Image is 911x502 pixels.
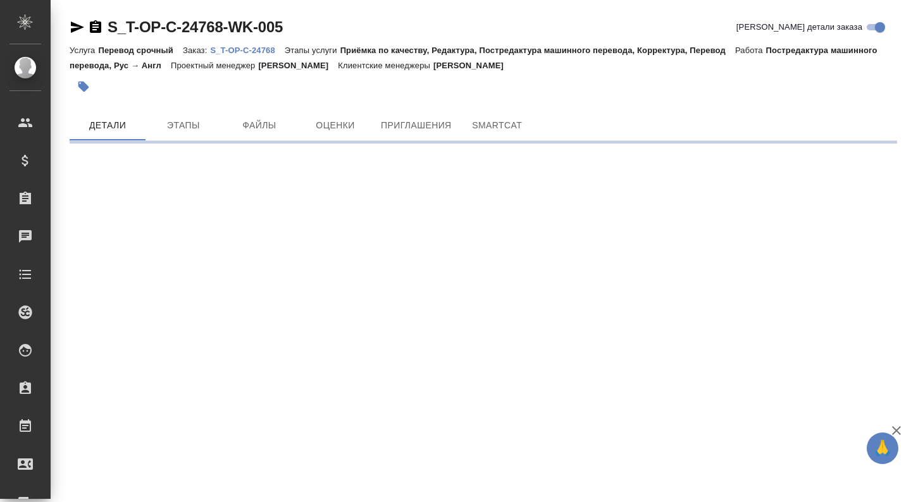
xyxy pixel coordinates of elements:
[153,118,214,133] span: Этапы
[381,118,452,133] span: Приглашения
[305,118,366,133] span: Оценки
[70,73,97,101] button: Добавить тэг
[210,46,284,55] p: S_T-OP-C-24768
[867,432,898,464] button: 🙏
[171,61,258,70] p: Проектный менеджер
[433,61,513,70] p: [PERSON_NAME]
[70,46,98,55] p: Услуга
[70,20,85,35] button: Скопировать ссылку для ЯМессенджера
[735,46,766,55] p: Работа
[183,46,210,55] p: Заказ:
[467,118,528,133] span: SmartCat
[872,435,893,462] span: 🙏
[98,46,183,55] p: Перевод срочный
[77,118,138,133] span: Детали
[736,21,862,34] span: [PERSON_NAME] детали заказа
[108,18,283,35] a: S_T-OP-C-24768-WK-005
[258,61,338,70] p: [PERSON_NAME]
[285,46,340,55] p: Этапы услуги
[338,61,433,70] p: Клиентские менеджеры
[229,118,290,133] span: Файлы
[88,20,103,35] button: Скопировать ссылку
[340,46,735,55] p: Приёмка по качеству, Редактура, Постредактура машинного перевода, Корректура, Перевод
[210,44,284,55] a: S_T-OP-C-24768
